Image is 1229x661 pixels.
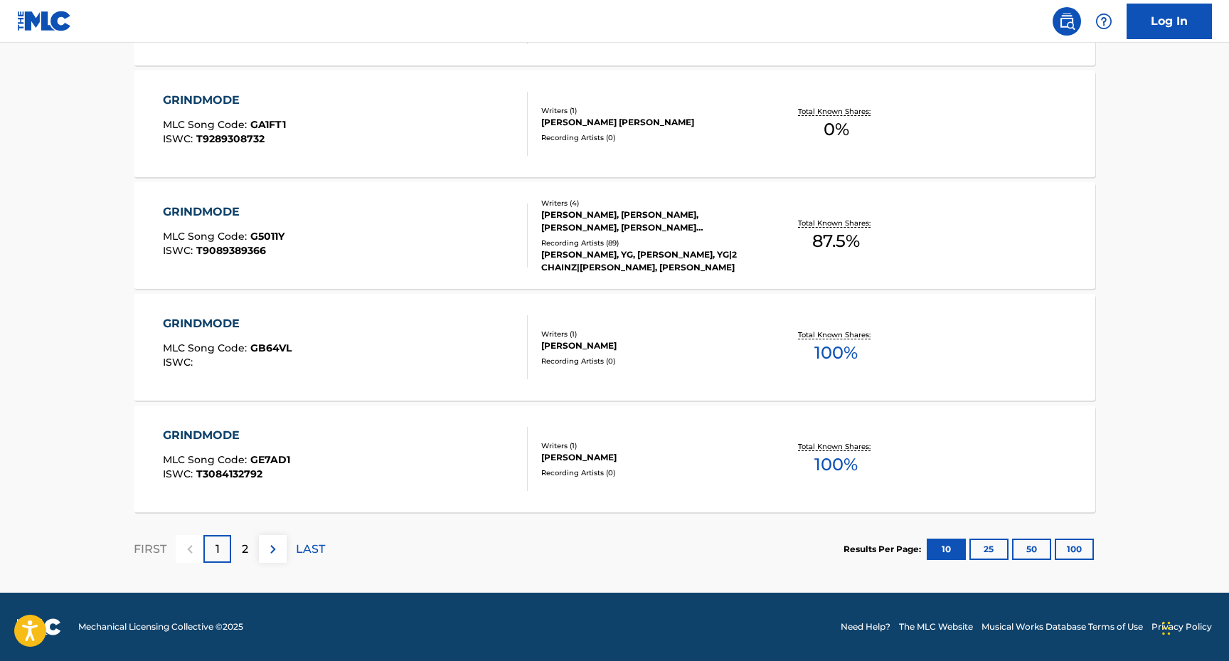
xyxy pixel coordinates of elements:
span: G5011Y [250,230,284,243]
div: Writers ( 1 ) [541,329,756,339]
div: [PERSON_NAME], [PERSON_NAME], [PERSON_NAME], [PERSON_NAME] [PERSON_NAME] [541,208,756,234]
p: 1 [216,541,220,558]
span: GA1FT1 [250,118,286,131]
iframe: Chat Widget [1158,593,1229,661]
div: Drag [1162,607,1171,650]
div: GRINDMODE [163,92,286,109]
button: 10 [927,539,966,560]
p: LAST [296,541,325,558]
span: ISWC : [163,356,196,369]
a: Log In [1127,4,1212,39]
p: Total Known Shares: [798,218,874,228]
div: GRINDMODE [163,203,284,221]
a: Privacy Policy [1151,620,1212,633]
div: Help [1090,7,1118,36]
span: Mechanical Licensing Collective © 2025 [78,620,243,633]
span: 0 % [824,117,849,142]
a: Need Help? [841,620,890,633]
div: [PERSON_NAME] [541,451,756,464]
a: GRINDMODEMLC Song Code:GE7AD1ISWC:T3084132792Writers (1)[PERSON_NAME]Recording Artists (0)Total K... [134,406,1095,512]
img: help [1095,13,1112,30]
div: [PERSON_NAME], YG, [PERSON_NAME], YG|2 CHAINZ|[PERSON_NAME], [PERSON_NAME] [541,248,756,274]
p: Total Known Shares: [798,329,874,340]
a: The MLC Website [899,620,973,633]
img: right [265,541,282,558]
div: Writers ( 1 ) [541,105,756,116]
div: Recording Artists ( 0 ) [541,467,756,478]
img: MLC Logo [17,11,72,31]
div: Recording Artists ( 0 ) [541,132,756,143]
div: Writers ( 1 ) [541,440,756,451]
img: search [1058,13,1075,30]
a: GRINDMODEMLC Song Code:G5011YISWC:T9089389366Writers (4)[PERSON_NAME], [PERSON_NAME], [PERSON_NAM... [134,182,1095,289]
div: GRINDMODE [163,315,292,332]
p: FIRST [134,541,166,558]
span: MLC Song Code : [163,342,250,354]
span: ISWC : [163,467,196,480]
span: MLC Song Code : [163,118,250,131]
div: Writers ( 4 ) [541,198,756,208]
button: 50 [1012,539,1051,560]
span: MLC Song Code : [163,453,250,466]
a: Musical Works Database Terms of Use [981,620,1143,633]
div: [PERSON_NAME] [541,339,756,352]
div: GRINDMODE [163,427,290,444]
span: 100 % [814,340,858,366]
a: Public Search [1053,7,1081,36]
span: 87.5 % [812,228,860,254]
div: Recording Artists ( 0 ) [541,356,756,366]
span: ISWC : [163,132,196,145]
p: Total Known Shares: [798,441,874,452]
p: 2 [242,541,248,558]
button: 100 [1055,539,1094,560]
span: 100 % [814,452,858,477]
span: GE7AD1 [250,453,290,466]
span: ISWC : [163,244,196,257]
a: GRINDMODEMLC Song Code:GB64VLISWC:Writers (1)[PERSON_NAME]Recording Artists (0)Total Known Shares... [134,294,1095,401]
div: Recording Artists ( 89 ) [541,238,756,248]
span: T3084132792 [196,467,262,480]
div: [PERSON_NAME] [PERSON_NAME] [541,116,756,129]
span: T9289308732 [196,132,265,145]
img: logo [17,618,61,635]
span: GB64VL [250,342,292,354]
span: MLC Song Code : [163,230,250,243]
p: Total Known Shares: [798,106,874,117]
button: 25 [969,539,1009,560]
span: T9089389366 [196,244,266,257]
a: GRINDMODEMLC Song Code:GA1FT1ISWC:T9289308732Writers (1)[PERSON_NAME] [PERSON_NAME]Recording Arti... [134,70,1095,177]
p: Results Per Page: [844,543,925,556]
